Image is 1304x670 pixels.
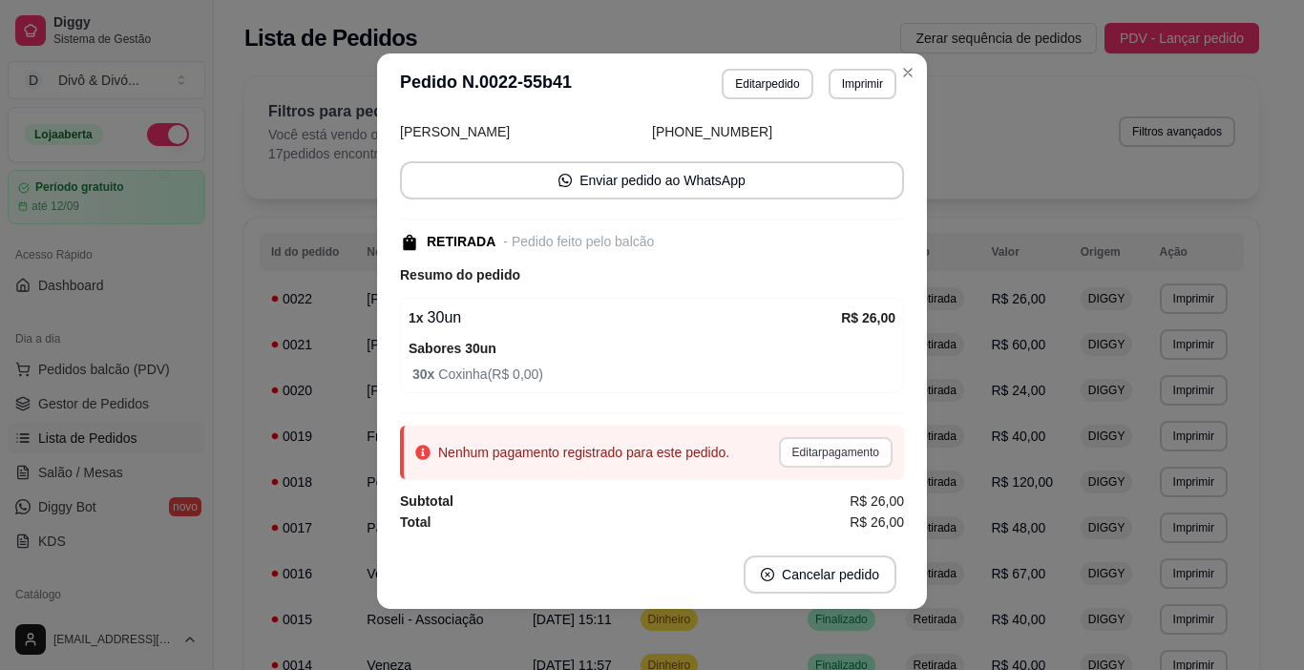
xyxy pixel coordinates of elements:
[412,364,895,385] span: Coxinha ( R$ 0,00 )
[850,491,904,512] span: R$ 26,00
[841,310,895,325] strong: R$ 26,00
[761,568,774,581] span: close-circle
[850,512,904,533] span: R$ 26,00
[503,232,654,252] div: - Pedido feito pelo balcão
[744,555,896,594] button: close-circleCancelar pedido
[400,69,572,99] h3: Pedido N. 0022-55b41
[412,366,438,382] strong: 30 x
[400,124,510,139] span: [PERSON_NAME]
[400,514,431,530] strong: Total
[409,306,841,329] div: 30un
[400,161,904,199] button: whats-appEnviar pedido ao WhatsApp
[652,124,772,139] span: [PHONE_NUMBER]
[400,267,520,283] strong: Resumo do pedido
[427,232,495,252] div: RETIRADA
[558,174,572,187] span: whats-app
[400,493,453,509] strong: Subtotal
[722,69,812,99] button: Editarpedido
[829,69,896,99] button: Imprimir
[409,341,496,356] strong: Sabores 30un
[779,437,893,468] button: Editarpagamento
[893,57,923,88] button: Close
[409,310,424,325] strong: 1 x
[438,443,729,462] div: Nenhum pagamento registrado para este pedido.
